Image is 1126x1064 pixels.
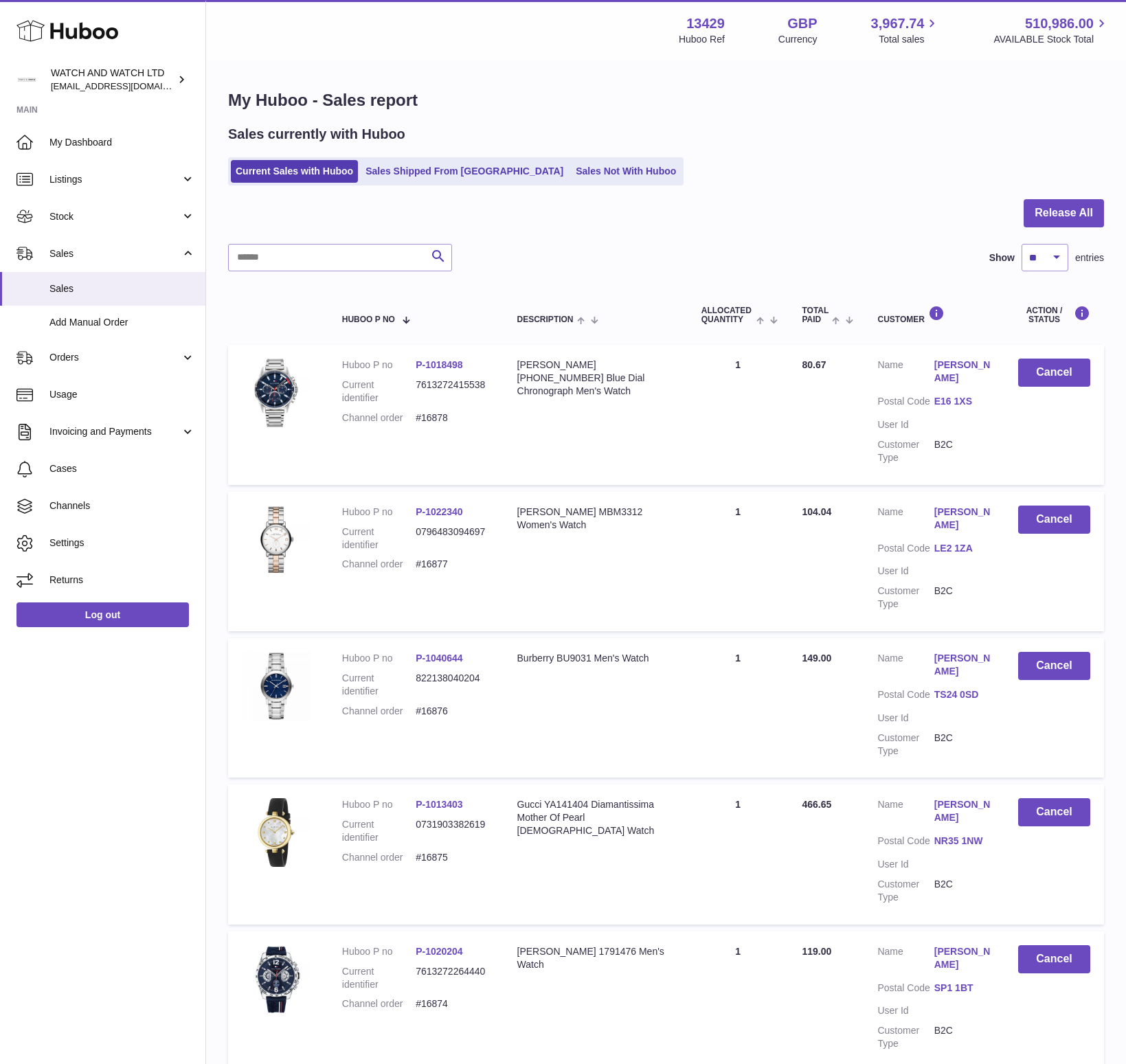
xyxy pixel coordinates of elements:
[877,418,934,431] dt: User Id
[517,798,674,837] div: Gucci YA141404 Diamantissima Mother Of Pearl [DEMOGRAPHIC_DATA] Watch
[16,602,189,627] a: Log out
[49,536,195,550] span: Settings
[342,378,416,405] dt: Current identifier
[877,1024,934,1050] dt: Customer Type
[342,558,416,571] dt: Channel order
[934,798,991,824] a: [PERSON_NAME]
[342,506,416,519] dt: Huboo P no
[934,878,991,904] dd: B2C
[688,492,789,631] td: 1
[16,69,37,90] img: baris@watchandwatch.co.uk
[877,878,934,904] dt: Customer Type
[934,1024,991,1050] dd: B2C
[934,542,991,555] a: LE2 1ZA
[242,359,311,427] img: 1730885832.jpg
[877,395,934,411] dt: Postal Code
[686,14,725,33] strong: 13429
[416,558,489,571] dd: #16877
[342,705,416,718] dt: Channel order
[879,33,940,46] span: Total sales
[517,652,674,665] div: Burberry BU9031 Men's Watch
[228,125,405,144] h2: Sales currently with Huboo
[416,525,489,552] dd: 0796483094697
[934,945,991,971] a: [PERSON_NAME]
[877,712,934,725] dt: User Id
[416,851,489,864] dd: #16875
[877,565,934,578] dt: User Id
[802,799,831,810] span: 466.65
[416,946,463,957] a: P-1020204
[877,945,934,975] dt: Name
[51,67,174,93] div: WATCH AND WATCH LTD
[934,688,991,701] a: TS24 0SD
[416,378,489,405] dd: 7613272415538
[688,638,789,778] td: 1
[49,136,195,149] span: My Dashboard
[49,173,181,186] span: Listings
[802,653,831,664] span: 149.00
[517,315,574,324] span: Description
[49,425,181,438] span: Invoicing and Payments
[934,585,991,611] dd: B2C
[934,438,991,464] dd: B2C
[416,705,489,718] dd: #16876
[934,732,991,758] dd: B2C
[877,835,934,851] dt: Postal Code
[49,499,195,512] span: Channels
[342,315,395,324] span: Huboo P no
[1018,798,1090,826] button: Cancel
[993,14,1110,46] a: 510,986.00 AVAILABLE Stock Total
[1018,306,1090,324] div: Action / Status
[416,506,463,517] a: P-1022340
[416,411,489,425] dd: #16878
[49,574,195,587] span: Returns
[802,506,831,517] span: 104.04
[342,851,416,864] dt: Channel order
[877,1004,934,1017] dt: User Id
[242,798,311,867] img: 1727867858.jpg
[934,506,991,532] a: [PERSON_NAME]
[877,982,934,998] dt: Postal Code
[517,945,674,971] div: [PERSON_NAME] 1791476 Men's Watch
[416,799,463,810] a: P-1013403
[342,945,416,958] dt: Huboo P no
[787,14,817,33] strong: GBP
[51,80,202,91] span: [EMAIL_ADDRESS][DOMAIN_NAME]
[416,997,489,1010] dd: #16874
[1075,251,1104,264] span: entries
[934,652,991,678] a: [PERSON_NAME]
[871,14,941,46] a: 3,967.74 Total sales
[688,345,789,484] td: 1
[802,946,831,957] span: 119.00
[342,672,416,698] dt: Current identifier
[49,210,181,223] span: Stock
[49,282,195,295] span: Sales
[993,33,1110,46] span: AVAILABLE Stock Total
[242,945,311,1014] img: 1731593710.jpg
[571,160,681,183] a: Sales Not With Huboo
[877,732,934,758] dt: Customer Type
[802,306,829,324] span: Total paid
[342,997,416,1010] dt: Channel order
[877,359,934,388] dt: Name
[877,438,934,464] dt: Customer Type
[517,359,674,398] div: [PERSON_NAME] [PHONE_NUMBER] Blue Dial Chronograph Men's Watch
[934,395,991,408] a: E16 1XS
[49,351,181,364] span: Orders
[877,688,934,705] dt: Postal Code
[342,798,416,811] dt: Huboo P no
[342,359,416,372] dt: Huboo P no
[934,982,991,995] a: SP1 1BT
[416,672,489,698] dd: 822138040204
[778,33,818,46] div: Currency
[342,411,416,425] dt: Channel order
[416,818,489,844] dd: 0731903382619
[802,359,826,370] span: 80.67
[242,652,311,721] img: 1743864023.jpg
[342,525,416,552] dt: Current identifier
[242,506,311,574] img: 1732796892.jpg
[361,160,568,183] a: Sales Shipped From [GEOGRAPHIC_DATA]
[877,542,934,558] dt: Postal Code
[342,965,416,991] dt: Current identifier
[688,784,789,924] td: 1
